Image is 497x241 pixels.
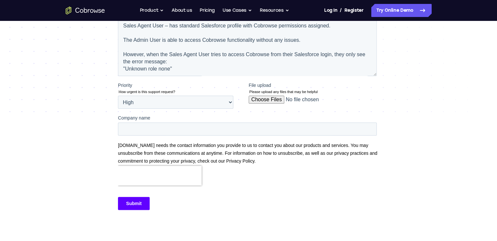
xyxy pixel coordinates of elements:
a: Register [344,4,363,17]
a: Log In [324,4,337,17]
a: Pricing [200,4,215,17]
button: Resources [260,4,289,17]
span: File upload [131,160,153,165]
legend: Please upload any files that may be helpful [131,167,261,171]
a: About us [172,4,192,17]
button: Use Cases [223,4,252,17]
a: Try Online Demo [371,4,432,17]
button: Product [140,4,164,17]
a: Go to the home page [66,7,105,14]
span: / [340,7,342,14]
